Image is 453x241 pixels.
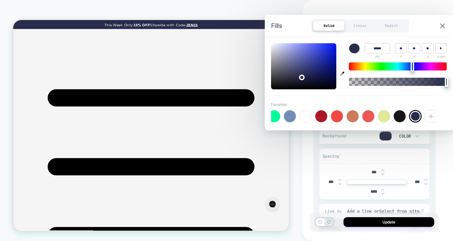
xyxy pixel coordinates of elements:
[381,192,384,195] img: down
[307,13,353,23] button: < Back to experience
[427,55,429,59] span: B
[379,208,419,214] u: Select from site
[437,55,445,59] span: ALPHA
[3,2,22,21] button: Gorgias live chat
[381,169,384,171] img: up
[344,21,376,31] div: Linear
[381,173,384,176] img: down
[322,133,346,139] span: Background
[231,3,246,9] a: JEN15
[183,3,231,9] span: Sitewide with Code:
[381,188,384,191] img: up
[313,21,344,31] div: Solid
[161,3,183,9] span: 15% OFF
[122,3,161,9] span: This Week Only:
[376,21,407,31] div: Radial
[325,209,344,214] span: Link to
[413,55,415,59] span: G
[400,55,402,59] span: R
[338,179,341,181] img: up
[398,134,411,139] div: Color
[440,24,445,28] img: close
[419,209,424,214] img: edit
[375,55,380,59] span: HEX
[424,179,427,181] img: up
[271,102,287,107] span: Favorites
[424,183,427,185] img: down
[425,110,437,123] div: +
[271,22,282,29] span: Fills
[347,208,408,214] div: Add a link or
[338,183,341,185] img: down
[322,154,339,159] span: Spacing
[344,217,434,227] button: Update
